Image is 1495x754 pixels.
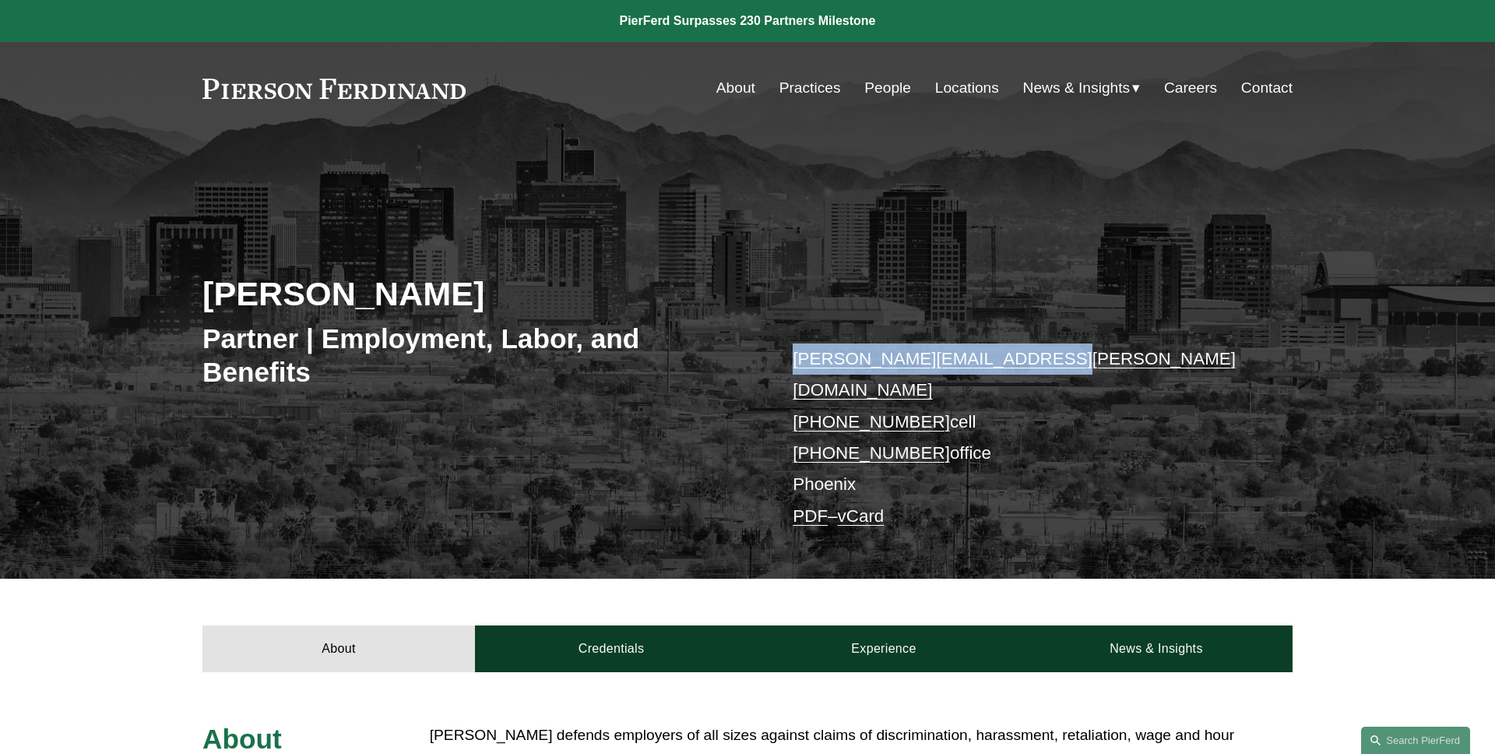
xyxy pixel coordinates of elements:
[1241,73,1293,103] a: Contact
[1020,625,1293,672] a: News & Insights
[793,443,950,463] a: [PHONE_NUMBER]
[1164,73,1217,103] a: Careers
[1023,73,1141,103] a: folder dropdown
[793,344,1247,532] p: cell office Phoenix –
[1361,727,1470,754] a: Search this site
[716,73,755,103] a: About
[793,412,950,432] a: [PHONE_NUMBER]
[793,506,828,526] a: PDF
[747,625,1020,672] a: Experience
[202,273,747,314] h2: [PERSON_NAME]
[838,506,885,526] a: vCard
[793,349,1236,400] a: [PERSON_NAME][EMAIL_ADDRESS][PERSON_NAME][DOMAIN_NAME]
[202,724,282,754] span: About
[864,73,911,103] a: People
[779,73,841,103] a: Practices
[935,73,999,103] a: Locations
[475,625,747,672] a: Credentials
[202,322,747,389] h3: Partner | Employment, Labor, and Benefits
[202,625,475,672] a: About
[1023,75,1131,102] span: News & Insights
